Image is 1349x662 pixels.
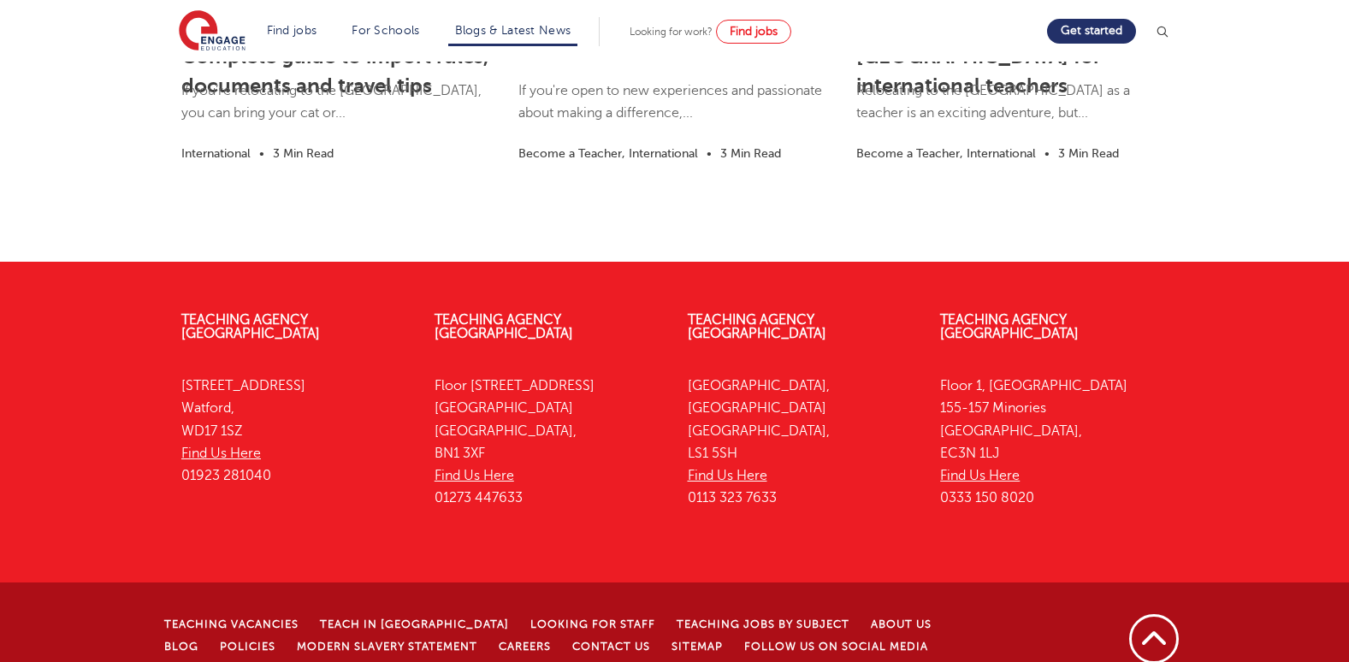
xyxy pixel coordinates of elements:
li: • [1036,144,1058,163]
a: About Us [871,618,932,630]
a: Teaching Agency [GEOGRAPHIC_DATA] [940,312,1079,341]
a: Find Us Here [435,468,514,483]
a: Get started [1047,19,1136,44]
a: Teaching jobs by subject [677,618,849,630]
li: 3 Min Read [1058,144,1119,163]
a: Find Us Here [940,468,1020,483]
a: Find jobs [267,24,317,37]
a: Teach in [GEOGRAPHIC_DATA] [320,618,509,630]
p: Floor [STREET_ADDRESS] [GEOGRAPHIC_DATA] [GEOGRAPHIC_DATA], BN1 3XF 01273 447633 [435,375,662,510]
a: Policies [220,641,275,653]
a: Careers [499,641,551,653]
a: Sitemap [672,641,723,653]
a: Teaching Agency [GEOGRAPHIC_DATA] [435,312,573,341]
p: If you’re relocating to the [GEOGRAPHIC_DATA], you can bring your cat or... [181,80,493,142]
a: Blog [164,641,198,653]
img: Engage Education [179,10,246,53]
li: Become a Teacher, International [518,144,698,163]
a: Find Us Here [688,468,767,483]
span: Find jobs [730,25,778,38]
p: [STREET_ADDRESS] Watford, WD17 1SZ 01923 281040 [181,375,409,487]
a: Follow us on Social Media [744,641,928,653]
a: Teaching Agency [GEOGRAPHIC_DATA] [181,312,320,341]
a: For Schools [352,24,419,37]
p: Relocating to the [GEOGRAPHIC_DATA] as a teacher is an exciting adventure, but... [856,80,1168,142]
a: Teaching Agency [GEOGRAPHIC_DATA] [688,312,826,341]
a: Teaching Vacancies [164,618,299,630]
a: Modern Slavery Statement [297,641,477,653]
a: Blogs & Latest News [455,24,571,37]
li: • [251,144,273,163]
li: Become a Teacher, International [856,144,1036,163]
li: • [698,144,720,163]
li: International [181,144,251,163]
p: If you're open to new experiences and passionate about making a difference,... [518,80,830,142]
p: Floor 1, [GEOGRAPHIC_DATA] 155-157 Minories [GEOGRAPHIC_DATA], EC3N 1LJ 0333 150 8020 [940,375,1168,510]
a: Contact Us [572,641,650,653]
li: 3 Min Read [720,144,781,163]
p: [GEOGRAPHIC_DATA], [GEOGRAPHIC_DATA] [GEOGRAPHIC_DATA], LS1 5SH 0113 323 7633 [688,375,915,510]
li: 3 Min Read [273,144,334,163]
a: Find jobs [716,20,791,44]
a: Looking for staff [530,618,655,630]
span: Looking for work? [630,26,713,38]
a: Find Us Here [181,446,261,461]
